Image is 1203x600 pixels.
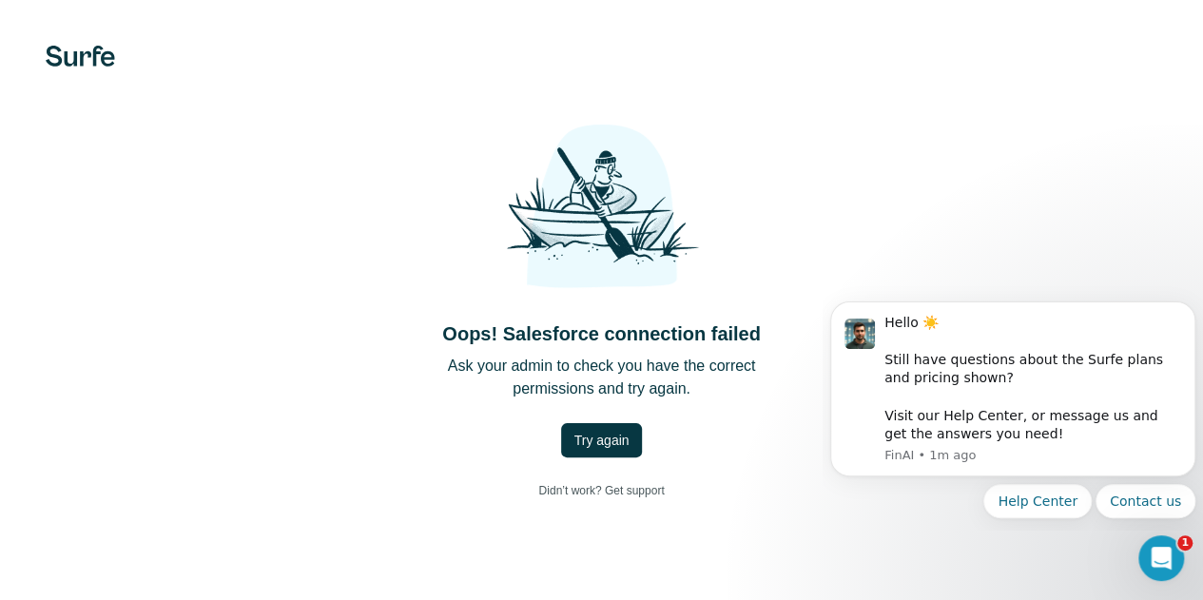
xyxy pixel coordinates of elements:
img: Surfe's logo [46,46,115,67]
iframe: Intercom notifications message [823,285,1203,530]
a: Didn’t work? Get support [523,473,679,509]
span: Try again [574,431,630,450]
button: Try again [561,423,643,457]
p: Ask your admin to check you have the correct permissions and try again. [448,355,756,400]
img: Shaka Illustration [488,92,716,320]
span: 1 [1177,535,1193,551]
h4: Oops! Salesforce connection failed [442,320,761,347]
iframe: Intercom live chat [1138,535,1184,581]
